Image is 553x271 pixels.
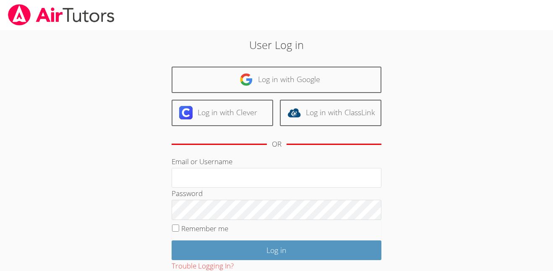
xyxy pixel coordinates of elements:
[172,188,203,198] label: Password
[172,100,273,126] a: Log in with Clever
[272,138,282,150] div: OR
[172,157,232,166] label: Email or Username
[181,224,228,233] label: Remember me
[127,37,426,53] h2: User Log in
[280,100,381,126] a: Log in with ClassLink
[7,4,115,26] img: airtutors_banner-c4298cdbf04f3fff15de1276eac7730deb9818008684d7c2e4769d2f7ddbe033.png
[179,106,193,119] img: clever-logo-6eab21bc6e7a338710f1a6ff85c0baf02591cd810cc4098c63d3a4b26e2feb20.svg
[240,73,253,86] img: google-logo-50288ca7cdecda66e5e0955fdab243c47b7ad437acaf1139b6f446037453330a.svg
[287,106,301,119] img: classlink-logo-d6bb404cc1216ec64c9a2012d9dc4662098be43eaf13dc465df04b49fa7ab582.svg
[172,67,381,93] a: Log in with Google
[172,240,381,260] input: Log in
